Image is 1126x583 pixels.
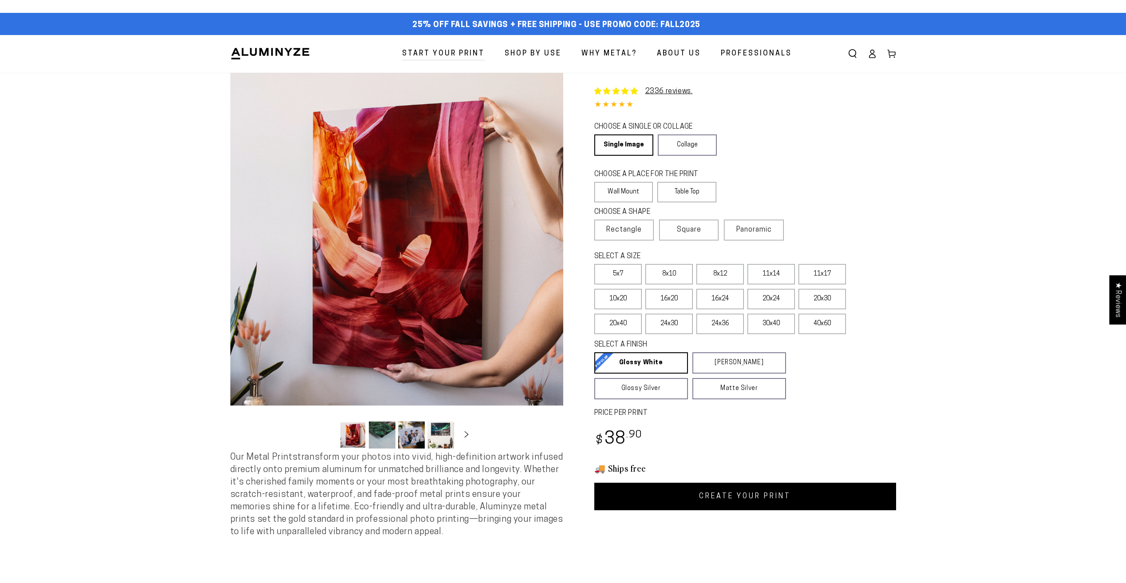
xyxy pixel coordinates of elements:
[626,430,642,440] sup: .90
[798,289,846,309] label: 20x30
[594,99,896,112] div: 4.85 out of 5.0 stars
[505,47,561,60] span: Shop By Use
[402,47,485,60] span: Start Your Print
[340,421,366,449] button: Load image 1 in gallery view
[798,314,846,334] label: 40x60
[395,42,491,66] a: Start Your Print
[594,378,688,399] a: Glossy Silver
[398,421,425,449] button: Load image 3 in gallery view
[369,421,395,449] button: Load image 2 in gallery view
[594,252,772,262] legend: SELECT A SIZE
[581,47,637,60] span: Why Metal?
[594,314,642,334] label: 20x40
[594,122,709,132] legend: CHOOSE A SINGLE OR COLLAGE
[427,421,454,449] button: Load image 4 in gallery view
[696,314,744,334] label: 24x36
[594,289,642,309] label: 10x20
[696,264,744,284] label: 8x12
[657,47,701,60] span: About Us
[650,42,707,66] a: About Us
[658,134,717,156] a: Collage
[692,352,786,374] a: [PERSON_NAME]
[714,42,798,66] a: Professionals
[645,314,693,334] label: 24x30
[645,88,693,95] a: 2336 reviews.
[594,207,710,217] legend: CHOOSE A SHAPE
[696,289,744,309] label: 16x24
[594,408,896,418] label: PRICE PER PRINT
[498,42,568,66] a: Shop By Use
[798,264,846,284] label: 11x17
[645,264,693,284] label: 8x10
[747,289,795,309] label: 20x24
[594,340,765,350] legend: SELECT A FINISH
[230,73,563,451] media-gallery: Gallery Viewer
[721,47,792,60] span: Professionals
[594,462,896,474] h3: 🚚 Ships free
[594,483,896,510] a: CREATE YOUR PRINT
[1109,275,1126,324] div: Click to open Judge.me floating reviews tab
[412,20,700,30] span: 25% off FALL Savings + Free Shipping - Use Promo Code: FALL2025
[677,225,701,235] span: Square
[594,182,653,202] label: Wall Mount
[692,378,786,399] a: Matte Silver
[594,169,708,180] legend: CHOOSE A PLACE FOR THE PRINT
[747,264,795,284] label: 11x14
[575,42,644,66] a: Why Metal?
[317,425,337,445] button: Slide left
[747,314,795,334] label: 30x40
[596,435,603,447] span: $
[843,44,862,63] summary: Search our site
[736,226,772,233] span: Panoramic
[606,225,642,235] span: Rectangle
[594,264,642,284] label: 5x7
[645,289,693,309] label: 16x20
[230,47,310,60] img: Aluminyze
[657,182,716,202] label: Table Top
[230,453,563,536] span: Our Metal Prints transform your photos into vivid, high-definition artwork infused directly onto ...
[594,134,653,156] a: Single Image
[594,352,688,374] a: Glossy White
[457,425,476,445] button: Slide right
[594,431,643,448] bdi: 38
